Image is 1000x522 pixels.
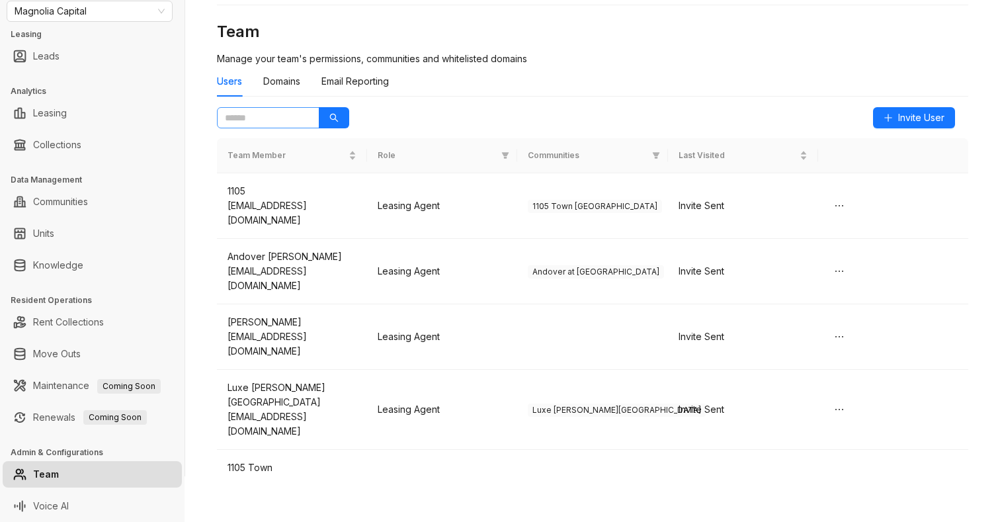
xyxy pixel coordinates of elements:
[3,461,182,488] li: Team
[873,107,955,128] button: Invite User
[217,53,527,64] span: Manage your team's permissions, communities and whitelisted domains
[228,184,356,198] div: 1105
[367,173,517,239] td: Leasing Agent
[33,100,67,126] a: Leasing
[11,294,185,306] h3: Resident Operations
[679,150,797,162] span: Last Visited
[898,110,944,125] span: Invite User
[228,150,346,162] span: Team Member
[3,309,182,335] li: Rent Collections
[33,341,81,367] a: Move Outs
[33,461,59,488] a: Team
[33,132,81,158] a: Collections
[3,43,182,69] li: Leads
[3,404,182,431] li: Renewals
[33,252,83,279] a: Knowledge
[228,249,356,264] div: Andover [PERSON_NAME]
[3,132,182,158] li: Collections
[217,74,242,89] div: Users
[15,1,165,21] span: Magnolia Capital
[329,113,339,122] span: search
[228,264,356,293] div: [EMAIL_ADDRESS][DOMAIN_NAME]
[11,174,185,186] h3: Data Management
[367,239,517,304] td: Leasing Agent
[679,402,808,417] div: Invite Sent
[33,43,60,69] a: Leads
[367,370,517,450] td: Leasing Agent
[228,380,356,410] div: Luxe [PERSON_NAME][GEOGRAPHIC_DATA]
[3,189,182,215] li: Communities
[228,315,356,329] div: [PERSON_NAME]
[263,74,300,89] div: Domains
[499,147,512,165] span: filter
[3,341,182,367] li: Move Outs
[501,152,509,159] span: filter
[11,447,185,458] h3: Admin & Configurations
[228,410,356,439] div: [EMAIL_ADDRESS][DOMAIN_NAME]
[679,198,808,213] div: Invite Sent
[528,200,662,213] span: 1105 Town [GEOGRAPHIC_DATA]
[228,198,356,228] div: [EMAIL_ADDRESS][DOMAIN_NAME]
[528,265,664,279] span: Andover at [GEOGRAPHIC_DATA]
[834,200,845,211] span: ellipsis
[652,152,660,159] span: filter
[11,28,185,40] h3: Leasing
[33,309,104,335] a: Rent Collections
[679,264,808,279] div: Invite Sent
[3,220,182,247] li: Units
[528,404,706,417] span: Luxe [PERSON_NAME][GEOGRAPHIC_DATA]
[649,147,663,165] span: filter
[83,410,147,425] span: Coming Soon
[367,304,517,370] td: Leasing Agent
[3,493,182,519] li: Voice AI
[668,138,818,173] th: Last Visited
[217,138,367,173] th: Team Member
[3,100,182,126] li: Leasing
[33,220,54,247] a: Units
[33,189,88,215] a: Communities
[321,74,389,89] div: Email Reporting
[528,150,646,162] span: Communities
[834,331,845,342] span: ellipsis
[3,252,182,279] li: Knowledge
[834,404,845,415] span: ellipsis
[378,150,496,162] span: Role
[834,266,845,277] span: ellipsis
[11,85,185,97] h3: Analytics
[884,113,893,122] span: plus
[217,21,968,42] h3: Team
[3,372,182,399] li: Maintenance
[367,138,517,173] th: Role
[679,329,808,344] div: Invite Sent
[33,404,147,431] a: RenewalsComing Soon
[97,379,161,394] span: Coming Soon
[228,329,356,359] div: [EMAIL_ADDRESS][DOMAIN_NAME]
[33,493,69,519] a: Voice AI
[228,460,356,490] div: 1105 Town [GEOGRAPHIC_DATA]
